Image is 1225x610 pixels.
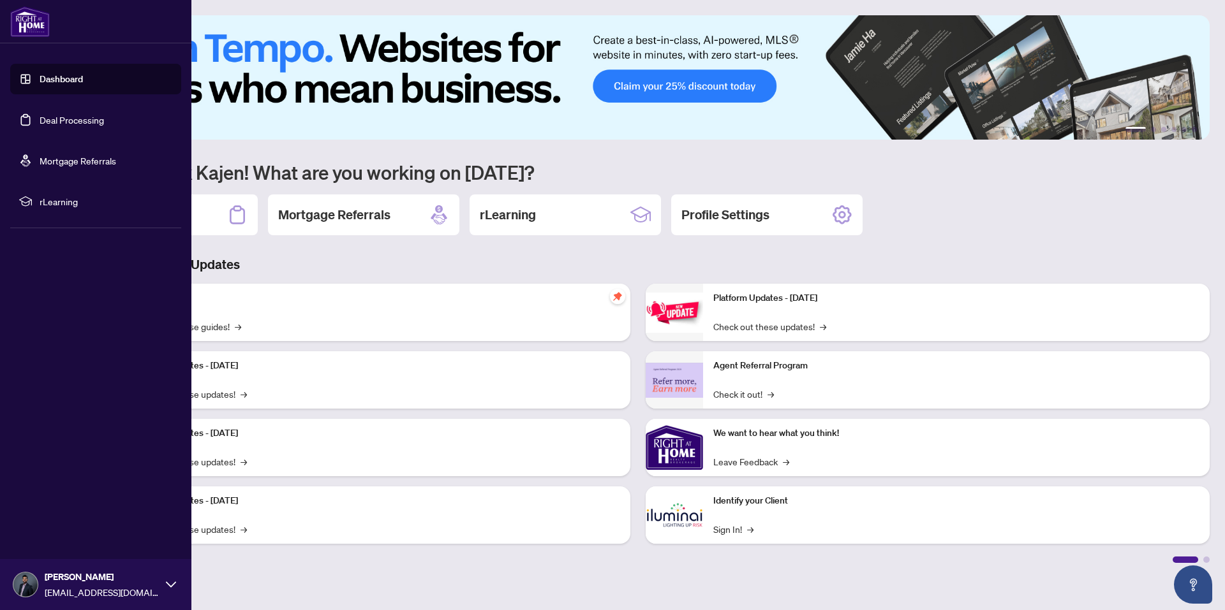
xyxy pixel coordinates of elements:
[713,387,774,401] a: Check it out!→
[820,319,826,333] span: →
[134,426,620,440] p: Platform Updates - [DATE]
[681,206,769,224] h2: Profile Settings
[134,494,620,508] p: Platform Updates - [DATE]
[1192,127,1197,132] button: 6
[235,319,241,333] span: →
[1174,565,1212,604] button: Open asap
[1151,127,1156,132] button: 2
[768,387,774,401] span: →
[40,114,104,126] a: Deal Processing
[40,194,172,208] span: rLearning
[241,522,247,536] span: →
[1125,127,1146,132] button: 1
[646,486,703,544] img: Identify your Client
[713,426,1199,440] p: We want to hear what you think!
[480,206,536,224] h2: rLearning
[13,572,38,597] img: Profile Icon
[713,291,1199,305] p: Platform Updates - [DATE]
[1182,127,1187,132] button: 5
[713,359,1199,373] p: Agent Referral Program
[713,319,826,333] a: Check out these updates!→
[1171,127,1177,132] button: 4
[66,160,1210,184] h1: Welcome back Kajen! What are you working on [DATE]?
[66,15,1210,140] img: Slide 0
[713,522,754,536] a: Sign In!→
[646,363,703,398] img: Agent Referral Program
[66,256,1210,273] h3: Brokerage & Industry Updates
[10,6,50,37] img: logo
[646,293,703,333] img: Platform Updates - June 23, 2025
[45,570,160,584] span: [PERSON_NAME]
[783,454,789,468] span: →
[1161,127,1166,132] button: 3
[241,454,247,468] span: →
[610,289,625,304] span: pushpin
[747,522,754,536] span: →
[40,155,116,166] a: Mortgage Referrals
[40,73,83,85] a: Dashboard
[713,494,1199,508] p: Identify your Client
[646,419,703,476] img: We want to hear what you think!
[134,291,620,305] p: Self-Help
[134,359,620,373] p: Platform Updates - [DATE]
[45,585,160,599] span: [EMAIL_ADDRESS][DOMAIN_NAME]
[713,454,789,468] a: Leave Feedback→
[278,206,390,224] h2: Mortgage Referrals
[241,387,247,401] span: →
